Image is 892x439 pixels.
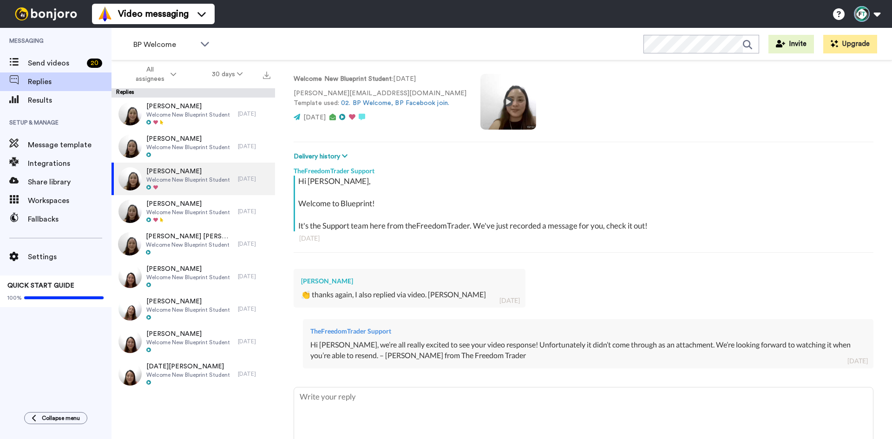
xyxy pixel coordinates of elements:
img: export.svg [263,72,270,79]
span: [DATE] [303,114,326,121]
button: 30 days [194,66,261,83]
div: [PERSON_NAME] [301,276,518,286]
div: [DATE] [238,240,270,248]
span: Collapse menu [42,414,80,422]
img: bj-logo-header-white.svg [11,7,81,20]
span: Message template [28,139,111,151]
a: [PERSON_NAME]Welcome New Blueprint Student[DATE] [111,163,275,195]
div: 👏 thanks again, I also replied via video. [PERSON_NAME] [301,289,518,300]
span: [PERSON_NAME] [146,329,230,339]
button: Export all results that match these filters now. [260,67,273,81]
div: Hi [PERSON_NAME], we’re all really excited to see your video response! Unfortunately it didn’t co... [310,340,866,361]
span: BP Welcome [133,39,196,50]
div: [DATE] [238,273,270,280]
div: [DATE] [238,338,270,345]
img: vm-color.svg [98,7,112,21]
img: 079696b2-e701-43bb-9d83-633d4a6c1252-thumb.jpg [118,297,142,321]
span: Welcome New Blueprint Student [146,371,230,379]
p: [PERSON_NAME][EMAIL_ADDRESS][DOMAIN_NAME] Template used: [294,89,466,108]
div: [DATE] [238,110,270,118]
span: [PERSON_NAME] [146,102,230,111]
button: Delivery history [294,151,350,162]
span: Fallbacks [28,214,111,225]
a: [PERSON_NAME]Welcome New Blueprint Student[DATE] [111,325,275,358]
div: [DATE] [238,143,270,150]
div: [DATE] [847,356,868,366]
span: Video messaging [118,7,189,20]
div: [DATE] [499,296,520,305]
button: Upgrade [823,35,877,53]
span: Integrations [28,158,111,169]
span: [PERSON_NAME] [PERSON_NAME] [146,232,233,241]
span: [PERSON_NAME] [146,134,230,144]
span: [PERSON_NAME] [146,167,230,176]
button: All assignees [113,61,194,87]
span: 100% [7,294,22,301]
div: [DATE] [238,208,270,215]
span: Results [28,95,111,106]
a: [PERSON_NAME]Welcome New Blueprint Student[DATE] [111,195,275,228]
span: Welcome New Blueprint Student [146,111,230,118]
span: Welcome New Blueprint Student [146,176,230,183]
img: 63bd8de4-2766-470f-9526-aed35afaf276-thumb.jpg [118,330,142,353]
a: [PERSON_NAME]Welcome New Blueprint Student[DATE] [111,293,275,325]
span: Replies [28,76,111,87]
span: Welcome New Blueprint Student [146,274,230,281]
span: Welcome New Blueprint Student [146,339,230,346]
div: [DATE] [238,305,270,313]
img: 393785d3-df27-4df7-997f-47224df94af9-thumb.jpg [118,265,142,288]
span: Welcome New Blueprint Student [146,306,230,314]
a: [PERSON_NAME]Welcome New Blueprint Student[DATE] [111,130,275,163]
span: Workspaces [28,195,111,206]
span: Settings [28,251,111,262]
img: 45ee70c7-d7c1-48d8-91f0-343723d72b29-thumb.jpg [118,200,142,223]
img: ee9bf3b0-25e5-4884-acf2-ac4c225bd0f2-thumb.jpg [118,362,142,386]
button: Collapse menu [24,412,87,424]
div: TheFreedomTrader Support [294,162,873,176]
p: : [DATE] [294,74,466,84]
span: Share library [28,177,111,188]
img: 7ed3ad1a-63e6-410d-bf53-c4d1d5d361be-thumb.jpg [118,102,142,125]
div: [DATE] [238,175,270,183]
div: Replies [111,88,275,98]
a: [PERSON_NAME] [PERSON_NAME]Welcome New Blueprint Student[DATE] [111,228,275,260]
span: Welcome New Blueprint Student [146,209,230,216]
span: Send videos [28,58,83,69]
strong: Welcome New Blueprint Student [294,76,392,82]
span: [DATE][PERSON_NAME] [146,362,230,371]
a: [PERSON_NAME]Welcome New Blueprint Student[DATE] [111,98,275,130]
a: 02. BP Welcome, BP Facebook join. [341,100,449,106]
span: QUICK START GUIDE [7,282,74,289]
img: 70c89f95-3606-4aa6-95f4-c372546476f7-thumb.jpg [118,167,142,190]
img: 5222c18f-c11d-406e-bb35-b27be5967eb3-thumb.jpg [118,135,142,158]
a: [PERSON_NAME]Welcome New Blueprint Student[DATE] [111,260,275,293]
div: Hi [PERSON_NAME], Welcome to Blueprint! It's the Support team here from theFreedomTrader. We've j... [298,176,871,231]
span: Welcome New Blueprint Student [146,144,230,151]
span: [PERSON_NAME] [146,264,230,274]
img: 4f2180c1-f9a3-4fc1-a87d-374abcc0678f-thumb.jpg [118,232,141,256]
a: [DATE][PERSON_NAME]Welcome New Blueprint Student[DATE] [111,358,275,390]
div: [DATE] [238,370,270,378]
span: Welcome New Blueprint Student [146,241,233,249]
button: Invite [768,35,814,53]
span: [PERSON_NAME] [146,199,230,209]
div: [DATE] [299,234,868,243]
span: All assignees [131,65,169,84]
span: [PERSON_NAME] [146,297,230,306]
div: TheFreedomTrader Support [310,327,866,336]
div: 20 [87,59,102,68]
